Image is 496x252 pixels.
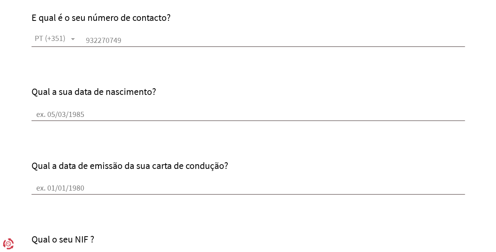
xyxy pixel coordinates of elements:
[81,35,465,47] input: ex. 911234567
[35,34,65,44] span: PT (+351)
[32,159,228,172] label: Qual a data de emissão da sua carta de condução?
[32,233,94,245] label: Qual o seu NIF ?
[32,183,465,195] input: ex. 01/01/1980
[32,85,156,98] label: Qual a sua data de nascimento?
[32,109,465,121] input: ex. 05/03/1985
